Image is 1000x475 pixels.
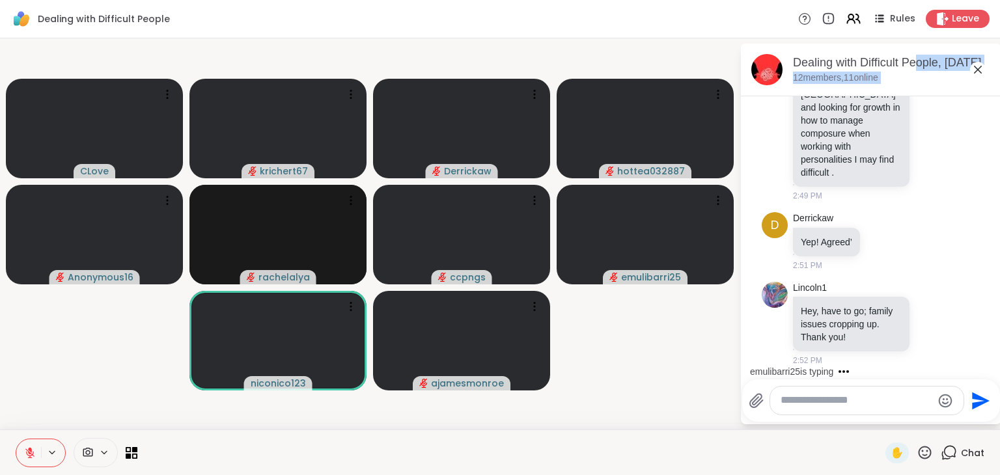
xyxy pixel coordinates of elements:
[38,12,170,25] span: Dealing with Difficult People
[793,55,991,71] div: Dealing with Difficult People, [DATE]
[793,72,878,85] p: 12 members, 11 online
[234,185,322,284] img: rachelalya
[793,355,822,366] span: 2:52 PM
[56,273,65,282] span: audio-muted
[891,445,904,461] span: ✋
[432,167,441,176] span: audio-muted
[952,12,979,25] span: Leave
[621,271,681,284] span: emulibarri25
[419,379,428,388] span: audio-muted
[771,217,779,234] span: D
[10,8,33,30] img: ShareWell Logomark
[801,305,902,344] p: Hey, have to go; family issues cropping up. Thank you!
[793,212,833,225] a: Derrickaw
[80,165,109,178] span: CLove
[260,165,308,178] span: krichert67
[961,446,984,459] span: Chat
[609,273,618,282] span: audio-muted
[793,190,822,202] span: 2:49 PM
[762,282,788,308] img: https://sharewell-space-live.sfo3.digitaloceanspaces.com/user-generated/49f72db8-4e40-41a3-98b2-d...
[750,365,833,378] div: emulibarri25 is typing
[793,260,822,271] span: 2:51 PM
[964,386,993,415] button: Send
[890,12,915,25] span: Rules
[444,165,492,178] span: Derrickaw
[248,167,257,176] span: audio-muted
[438,273,447,282] span: audio-muted
[431,377,504,390] span: ajamesmonroe
[617,165,685,178] span: hottea032887
[605,167,615,176] span: audio-muted
[247,273,256,282] span: audio-muted
[450,271,486,284] span: ccpngs
[751,54,783,85] img: Dealing with Difficult People, Oct 13
[68,271,133,284] span: Anonymous16
[251,377,306,390] span: niconico123
[801,236,852,249] p: Yep! Agreed’
[793,282,827,295] a: Lincoln1
[937,393,953,409] button: Emoji picker
[781,394,932,407] textarea: Type your message
[801,49,902,179] p: I am having connectivity issues, I apologize. I’m Em, from [GEOGRAPHIC_DATA] and looking for grow...
[258,271,310,284] span: rachelalya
